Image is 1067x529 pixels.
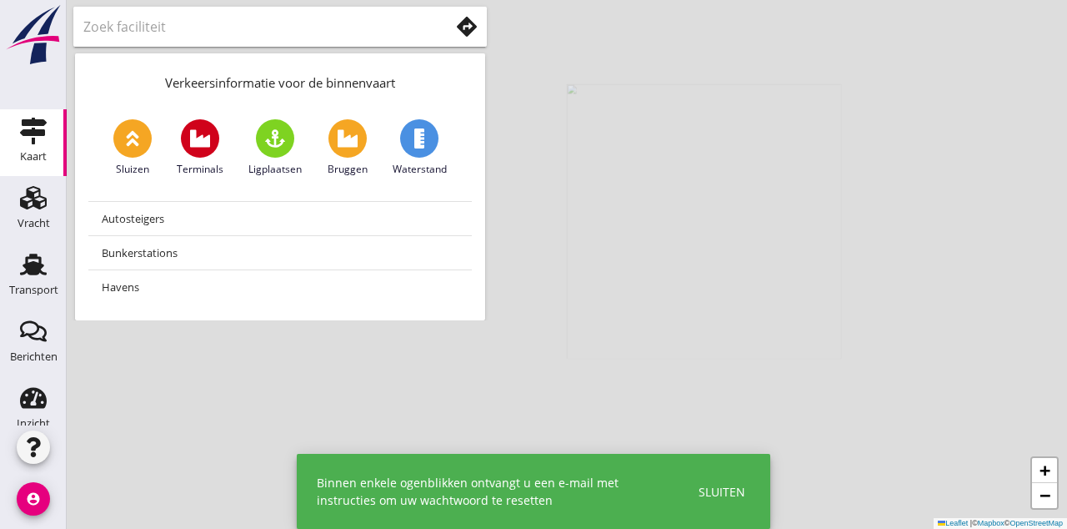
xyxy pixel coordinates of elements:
img: logo-small.a267ee39.svg [3,4,63,66]
span: Bruggen [328,162,368,177]
div: Autosteigers [102,209,458,229]
span: Sluizen [116,162,149,177]
div: Sluiten [699,483,745,501]
div: Transport [9,285,58,295]
div: Verkeersinformatie voor de binnenvaart [75,53,485,106]
input: Zoek faciliteit [83,13,426,40]
a: Leaflet [938,519,968,527]
div: Berichten [10,351,58,362]
div: Vracht [18,218,50,229]
a: Zoom out [1032,483,1057,508]
span: − [1039,485,1050,506]
div: Havens [102,277,458,297]
a: Sluizen [113,119,152,177]
div: Kaart [20,151,47,162]
span: Terminals [177,162,223,177]
a: Ligplaatsen [248,119,302,177]
i: account_circle [17,482,50,516]
button: Sluiten [694,478,750,506]
div: Bunkerstations [102,243,458,263]
span: | [970,519,972,527]
span: + [1039,460,1050,481]
a: Mapbox [978,519,1004,527]
a: Bruggen [328,119,368,177]
a: Waterstand [393,119,447,177]
div: Inzicht [17,418,50,429]
a: Terminals [177,119,223,177]
div: Binnen enkele ogenblikken ontvangt u een e-mail met instructies om uw wachtwoord te resetten [317,474,659,509]
div: © © [934,518,1067,529]
span: Ligplaatsen [248,162,302,177]
a: OpenStreetMap [1009,519,1063,527]
span: Waterstand [393,162,447,177]
a: Zoom in [1032,458,1057,483]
